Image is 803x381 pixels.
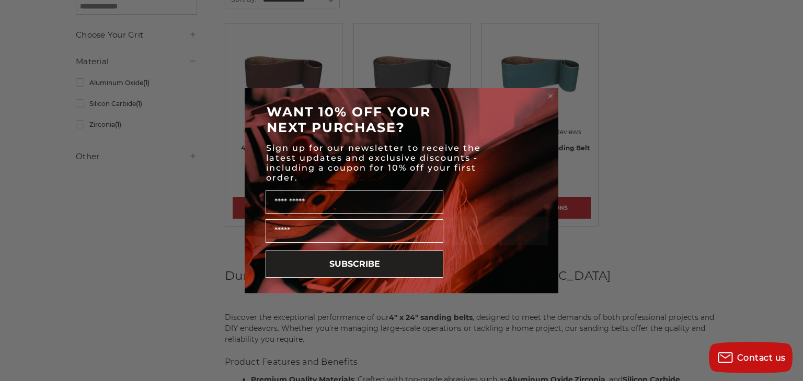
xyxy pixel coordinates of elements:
[267,104,431,135] span: WANT 10% OFF YOUR NEXT PURCHASE?
[709,342,793,373] button: Contact us
[737,353,786,363] span: Contact us
[266,251,443,278] button: SUBSCRIBE
[266,219,443,243] input: Email
[545,91,556,101] button: Close dialog
[266,143,481,183] span: Sign up for our newsletter to receive the latest updates and exclusive discounts - including a co...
